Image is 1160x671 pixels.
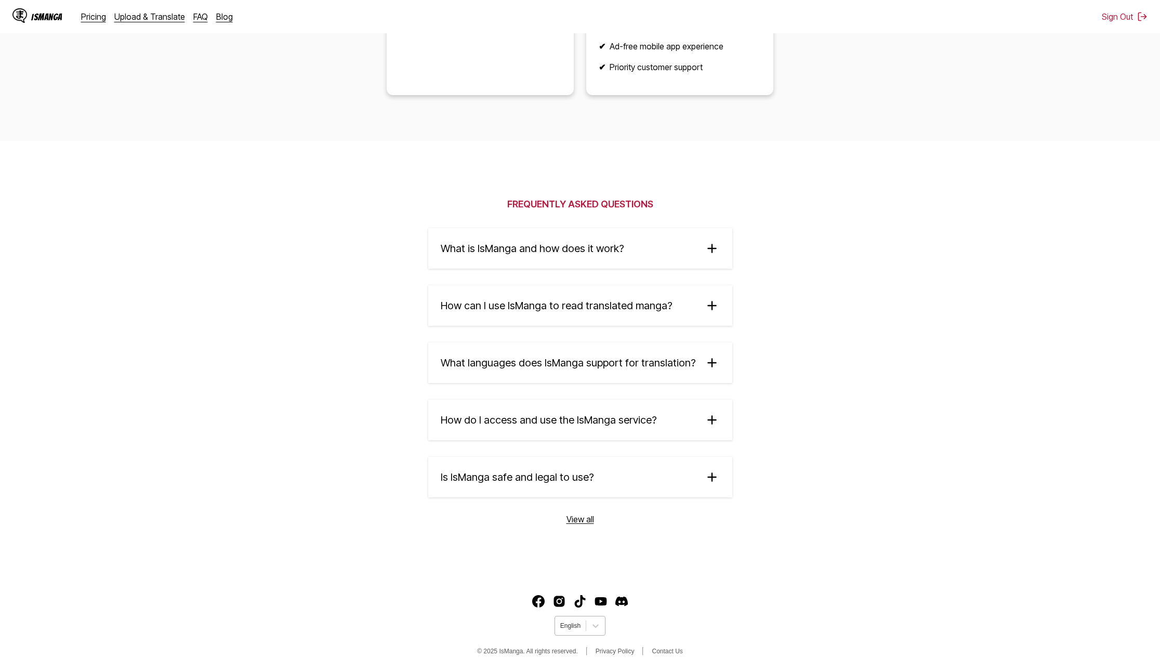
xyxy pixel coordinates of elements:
[193,11,208,22] a: FAQ
[477,648,578,655] span: © 2025 IsManga. All rights reserved.
[428,228,732,269] summary: What is IsManga and how does it work?
[704,355,720,371] img: plus
[595,595,607,608] img: IsManga YouTube
[441,242,624,255] span: What is IsManga and how does it work?
[31,12,62,22] div: IsManga
[12,8,81,25] a: IsManga LogoIsManga
[12,8,27,23] img: IsManga Logo
[1102,11,1148,22] button: Sign Out
[574,595,586,608] a: TikTok
[428,343,732,383] summary: What languages does IsManga support for translation?
[615,595,628,608] a: Discord
[428,400,732,440] summary: How do I access and use the IsManga service?
[652,648,682,655] a: Contact Us
[704,298,720,313] img: plus
[114,11,185,22] a: Upload & Translate
[553,595,565,608] img: IsManga Instagram
[216,11,233,22] a: Blog
[704,469,720,485] img: plus
[441,414,657,426] span: How do I access and use the IsManga service?
[81,11,106,22] a: Pricing
[566,514,594,524] a: View all
[441,357,696,369] span: What languages does IsManga support for translation?
[1137,11,1148,22] img: Sign out
[560,622,562,629] input: Select language
[595,595,607,608] a: Youtube
[553,595,565,608] a: Instagram
[599,41,605,51] b: ✔
[574,595,586,608] img: IsManga TikTok
[507,199,653,209] h2: Frequently Asked Questions
[428,457,732,497] summary: Is IsManga safe and legal to use?
[704,241,720,256] img: plus
[599,62,605,72] b: ✔
[428,285,732,326] summary: How can I use IsManga to read translated manga?
[532,595,545,608] img: IsManga Facebook
[441,471,594,483] span: Is IsManga safe and legal to use?
[596,648,635,655] a: Privacy Policy
[441,299,673,312] span: How can I use IsManga to read translated manga?
[615,595,628,608] img: IsManga Discord
[704,412,720,428] img: plus
[599,41,761,51] li: Ad-free mobile app experience
[532,595,545,608] a: Facebook
[599,62,761,72] li: Priority customer support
